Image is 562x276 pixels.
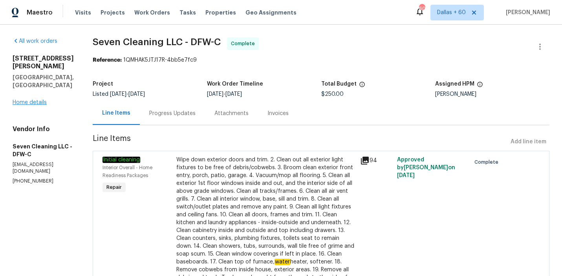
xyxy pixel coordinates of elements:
span: Repair [103,183,125,191]
span: Approved by [PERSON_NAME] on [397,157,455,178]
span: Maestro [27,9,53,16]
span: - [207,91,242,97]
div: [PERSON_NAME] [435,91,549,97]
span: [DATE] [110,91,126,97]
span: Work Orders [134,9,170,16]
span: Properties [205,9,236,16]
h2: [STREET_ADDRESS][PERSON_NAME] [13,55,74,70]
span: Complete [231,40,258,48]
span: Projects [101,9,125,16]
span: Geo Assignments [245,9,297,16]
div: Invoices [267,110,289,117]
span: Listed [93,91,145,97]
span: The hpm assigned to this work order. [477,81,483,91]
span: Complete [474,158,502,166]
span: [DATE] [397,173,415,178]
span: Tasks [179,10,196,15]
h4: Vendor Info [13,125,74,133]
span: Interior Overall - Home Readiness Packages [103,165,152,178]
span: [DATE] [128,91,145,97]
b: Reference: [93,57,122,63]
h5: [GEOGRAPHIC_DATA], [GEOGRAPHIC_DATA] [13,73,74,89]
span: Seven Cleaning LLC - DFW-C [93,37,221,47]
div: Progress Updates [149,110,196,117]
h5: Project [93,81,113,87]
em: Initial cleaning [103,157,140,163]
div: 94 [360,156,392,165]
h5: Seven Cleaning LLC - DFW-C [13,143,74,158]
span: [PERSON_NAME] [503,9,550,16]
div: Line Items [102,109,130,117]
h5: Total Budget [321,81,357,87]
p: [PHONE_NUMBER] [13,178,74,185]
a: Home details [13,100,47,105]
span: Dallas + 60 [437,9,466,16]
span: The total cost of line items that have been proposed by Opendoor. This sum includes line items th... [359,81,365,91]
div: 609 [419,5,425,13]
span: Line Items [93,135,507,149]
span: [DATE] [207,91,223,97]
em: water [275,259,290,265]
h5: Work Order Timeline [207,81,263,87]
a: All work orders [13,38,57,44]
div: Attachments [214,110,249,117]
span: Visits [75,9,91,16]
span: [DATE] [225,91,242,97]
h5: Assigned HPM [435,81,474,87]
div: 1QMHAK5JTJ17R-4bb5e7fc9 [93,56,549,64]
span: - [110,91,145,97]
p: [EMAIL_ADDRESS][DOMAIN_NAME] [13,161,74,175]
span: $250.00 [321,91,344,97]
